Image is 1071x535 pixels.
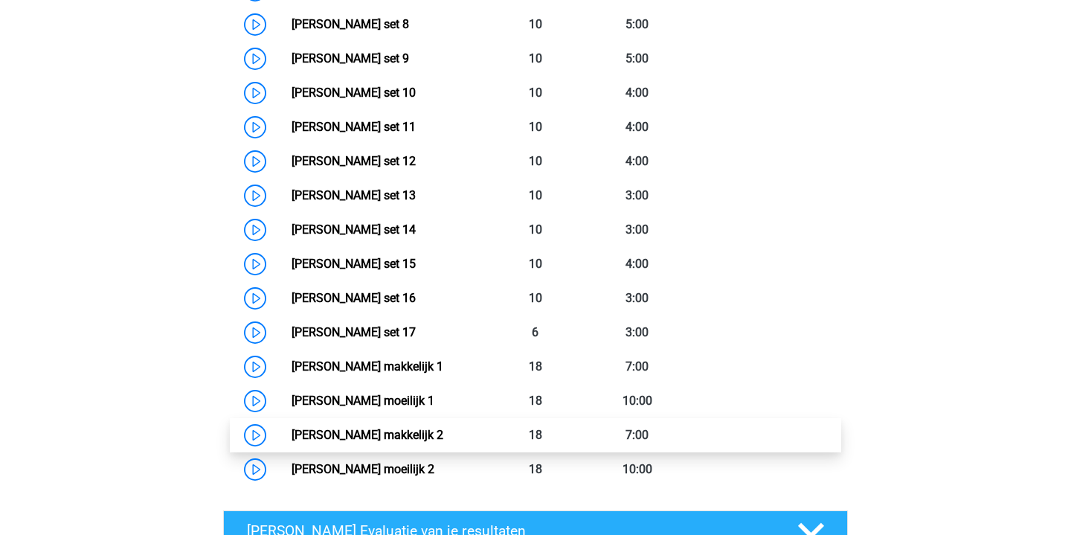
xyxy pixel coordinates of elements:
[292,154,416,168] a: [PERSON_NAME] set 12
[292,257,416,271] a: [PERSON_NAME] set 15
[292,17,409,31] a: [PERSON_NAME] set 8
[292,359,443,374] a: [PERSON_NAME] makkelijk 1
[292,51,409,65] a: [PERSON_NAME] set 9
[292,222,416,237] a: [PERSON_NAME] set 14
[292,394,434,408] a: [PERSON_NAME] moeilijk 1
[292,462,434,476] a: [PERSON_NAME] moeilijk 2
[292,325,416,339] a: [PERSON_NAME] set 17
[292,428,443,442] a: [PERSON_NAME] makkelijk 2
[292,291,416,305] a: [PERSON_NAME] set 16
[292,86,416,100] a: [PERSON_NAME] set 10
[292,188,416,202] a: [PERSON_NAME] set 13
[292,120,416,134] a: [PERSON_NAME] set 11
